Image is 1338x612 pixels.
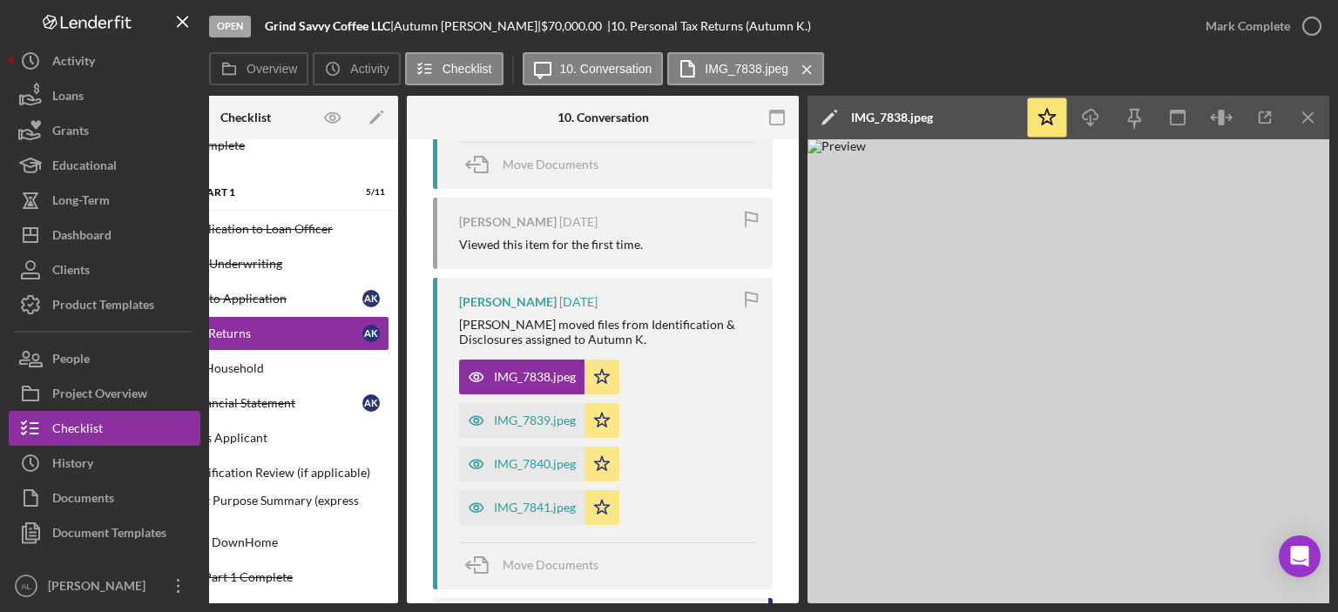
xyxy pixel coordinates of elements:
[459,295,557,309] div: [PERSON_NAME]
[52,78,84,118] div: Loans
[9,568,200,603] button: AL[PERSON_NAME]
[459,543,616,587] button: Move Documents
[9,113,200,148] button: Grants
[138,431,389,445] div: BLO Contacts Applicant
[1188,9,1329,44] button: Mark Complete
[313,52,400,85] button: Activity
[9,252,200,287] button: Clients
[808,139,1330,603] img: Preview
[851,111,933,124] div: IMG_7838.jpeg
[138,396,362,410] div: Personal Financial Statement
[52,252,90,292] div: Clients
[459,490,619,525] button: IMG_7841.jpeg
[9,481,200,515] button: Documents
[459,447,619,481] button: IMG_7840.jpeg
[52,481,114,520] div: Documents
[52,218,111,257] div: Dashboard
[443,62,492,76] label: Checklist
[138,222,389,236] div: Transfer Application to Loan Officer
[9,183,200,218] button: Long-Term
[102,281,389,316] a: Introduction to ApplicationAK
[705,62,788,76] label: IMG_7838.jpeg
[138,535,389,549] div: Enter TA into DownHome
[354,187,385,198] div: 5 / 11
[52,376,147,415] div: Project Overview
[560,62,652,76] label: 10. Conversation
[44,568,157,608] div: [PERSON_NAME]
[52,148,117,187] div: Educational
[52,515,166,555] div: Document Templates
[362,394,380,412] div: A K
[102,212,389,246] a: Transfer Application to Loan Officer
[503,557,598,572] span: Move Documents
[138,570,389,584] div: Application Part 1 Complete
[9,218,200,252] button: Dashboard
[21,582,31,591] text: AL
[138,466,389,480] div: Express Qualification Review (if applicable)
[1279,535,1321,577] div: Open Intercom Messenger
[265,18,390,33] b: Grind Savvy Coffee LLC
[494,370,576,384] div: IMG_7838.jpeg
[52,411,103,450] div: Checklist
[9,341,200,376] button: People
[394,19,541,33] div: Autumn [PERSON_NAME] |
[102,386,389,420] a: Personal Financial StatementAK
[362,325,380,342] div: A K
[9,44,200,78] button: Activity
[138,494,389,521] div: Loan Request Purpose Summary (express requests)
[9,376,200,411] button: Project Overview
[247,62,297,76] label: Overview
[459,360,619,394] button: IMG_7838.jpeg
[220,111,271,124] div: Checklist
[128,187,341,198] div: Application Part 1
[350,62,389,76] label: Activity
[559,215,598,229] time: 2025-08-08 22:55
[1206,9,1290,44] div: Mark Complete
[138,138,389,152] div: Eligibility Complete
[362,290,380,307] div: A K
[459,143,616,186] button: Move Documents
[9,446,200,481] button: History
[102,316,389,351] a: Personal Tax ReturnsAK
[607,19,811,33] div: | 10. Personal Tax Returns (Autumn K.)
[9,148,200,183] button: Educational
[52,183,110,222] div: Long-Term
[102,420,389,455] a: BLO Contacts Applicant
[494,501,576,514] div: IMG_7841.jpeg
[459,318,755,346] div: [PERSON_NAME] moved files from Identification & Disclosures assigned to Autumn K.
[102,560,389,595] a: Application Part 1 Complete
[138,292,362,306] div: Introduction to Application
[459,238,643,252] div: Viewed this item for the first time.
[523,52,664,85] button: 10. Conversation
[667,52,824,85] button: IMG_7838.jpeg
[102,128,389,163] a: Eligibility Complete
[265,19,394,33] div: |
[102,490,389,525] a: Loan Request Purpose Summary (express requests)
[9,78,200,113] button: Loans
[405,52,503,85] button: Checklist
[9,515,200,550] button: Document Templates
[9,287,200,322] button: Product Templates
[9,411,200,446] button: Checklist
[541,19,607,33] div: $70,000.00
[503,157,598,171] span: Move Documents
[138,326,362,340] div: Personal Tax Returns
[494,457,576,471] div: IMG_7840.jpeg
[52,113,89,152] div: Grants
[52,287,154,326] div: Product Templates
[459,403,619,438] button: IMG_7839.jpeg
[102,246,389,281] a: LLA Prep for Underwriting
[52,44,95,83] div: Activity
[557,111,649,124] div: 10. Conversation
[102,351,389,386] a: Log Head of Household
[52,341,90,380] div: People
[102,525,389,560] a: Enter TA into DownHome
